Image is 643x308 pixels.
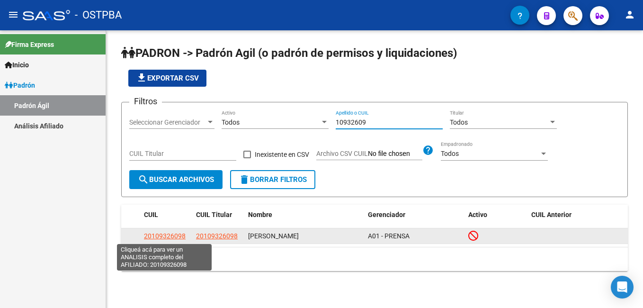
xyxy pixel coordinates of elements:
datatable-header-cell: CUIL [140,205,192,225]
span: [PERSON_NAME] [248,232,299,240]
h3: Filtros [129,95,162,108]
mat-icon: person [624,9,635,20]
span: Seleccionar Gerenciador [129,118,206,127]
span: Archivo CSV CUIL [316,150,368,157]
span: 20109326098 [144,232,186,240]
datatable-header-cell: CUIL Anterior [527,205,628,225]
span: Nombre [248,211,272,218]
mat-icon: help [422,145,434,156]
span: Todos [441,150,459,157]
mat-icon: delete [239,174,250,185]
mat-icon: menu [8,9,19,20]
span: Firma Express [5,39,54,50]
span: Inicio [5,60,29,70]
span: A01 - PRENSA [368,232,410,240]
mat-icon: search [138,174,149,185]
span: 20109326098 [196,232,238,240]
button: Exportar CSV [128,70,206,87]
datatable-header-cell: Gerenciador [364,205,465,225]
datatable-header-cell: Activo [464,205,527,225]
div: Open Intercom Messenger [611,276,634,299]
span: Exportar CSV [136,74,199,82]
span: Todos [450,118,468,126]
input: Archivo CSV CUIL [368,150,422,158]
span: CUIL Anterior [531,211,572,218]
span: Padrón [5,80,35,91]
span: Buscar Archivos [138,175,214,184]
span: CUIL Titular [196,211,232,218]
span: Gerenciador [368,211,405,218]
datatable-header-cell: Nombre [244,205,364,225]
span: Activo [468,211,487,218]
span: PADRON -> Padrón Agil (o padrón de permisos y liquidaciones) [121,46,457,60]
span: Borrar Filtros [239,175,307,184]
span: - OSTPBA [75,5,122,26]
datatable-header-cell: CUIL Titular [192,205,244,225]
span: CUIL [144,211,158,218]
mat-icon: file_download [136,72,147,83]
button: Borrar Filtros [230,170,315,189]
span: Todos [222,118,240,126]
button: Buscar Archivos [129,170,223,189]
div: 1 total [121,247,628,271]
span: Inexistente en CSV [255,149,309,160]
